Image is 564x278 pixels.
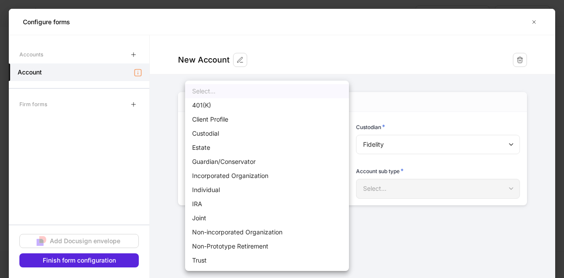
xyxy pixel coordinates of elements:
[185,126,349,141] li: Custodial
[185,239,349,253] li: Non-Prototype Retirement
[185,211,349,225] li: Joint
[185,112,349,126] li: Client Profile
[185,225,349,239] li: Non-incorporated Organization
[185,141,349,155] li: Estate
[185,98,349,112] li: 401(K)
[185,169,349,183] li: Incorporated Organization
[185,253,349,267] li: Trust
[185,183,349,197] li: Individual
[185,197,349,211] li: IRA
[185,155,349,169] li: Guardian/Conservator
